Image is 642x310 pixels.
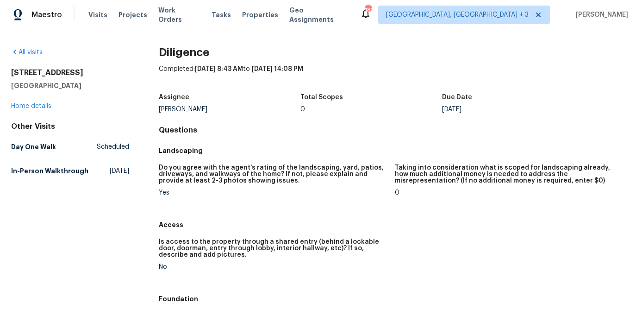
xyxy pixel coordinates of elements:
span: Scheduled [97,142,129,152]
div: [DATE] [442,106,584,113]
h5: [GEOGRAPHIC_DATA] [11,81,129,90]
h5: Foundation [159,294,631,304]
span: [PERSON_NAME] [572,10,628,19]
h5: Total Scopes [300,94,343,101]
h5: Is access to the property through a shared entry (behind a lockable door, doorman, entry through ... [159,239,387,258]
a: All visits [11,49,43,56]
a: Home details [11,103,51,109]
span: Geo Assignments [289,6,349,24]
h5: Do you agree with the agent’s rating of the landscaping, yard, patios, driveways, and walkways of... [159,164,387,184]
h5: Due Date [442,94,472,101]
h5: In-Person Walkthrough [11,166,88,176]
a: Day One WalkScheduled [11,139,129,155]
span: Work Orders [158,6,200,24]
span: Tasks [212,12,231,18]
span: [GEOGRAPHIC_DATA], [GEOGRAPHIC_DATA] + 3 [386,10,529,19]
h5: Taking into consideration what is scoped for landscaping already, how much additional money is ne... [395,164,623,184]
h5: Access [159,220,631,229]
h4: Questions [159,126,631,135]
span: [DATE] 8:43 AM [195,66,243,72]
div: Completed: to [159,64,631,89]
h5: Day One Walk [11,142,56,152]
a: In-Person Walkthrough[DATE] [11,163,129,179]
span: [DATE] 14:08 PM [252,66,303,72]
span: Visits [88,10,107,19]
span: Projects [118,10,147,19]
span: Maestro [31,10,62,19]
div: Yes [159,190,387,196]
h5: Landscaping [159,146,631,155]
span: Properties [242,10,278,19]
div: No [159,264,387,270]
span: [DATE] [110,166,129,176]
div: [PERSON_NAME] [159,106,300,113]
h2: Diligence [159,48,631,57]
div: 0 [395,190,623,196]
div: 183 [365,6,371,15]
h2: [STREET_ADDRESS] [11,68,129,77]
h5: Assignee [159,94,189,101]
div: Other Visits [11,122,129,131]
div: 0 [300,106,442,113]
